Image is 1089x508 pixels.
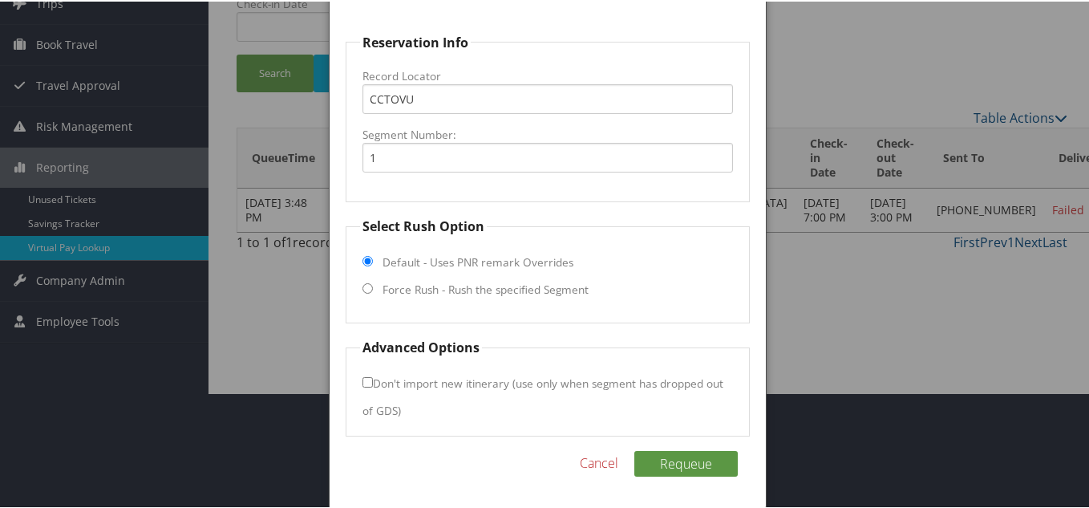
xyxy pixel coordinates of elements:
[383,253,573,269] label: Default - Uses PNR remark Overrides
[383,280,589,296] label: Force Rush - Rush the specified Segment
[362,376,373,386] input: Don't import new itinerary (use only when segment has dropped out of GDS)
[360,215,487,234] legend: Select Rush Option
[360,31,471,51] legend: Reservation Info
[362,125,733,141] label: Segment Number:
[362,367,723,424] label: Don't import new itinerary (use only when segment has dropped out of GDS)
[360,336,482,356] legend: Advanced Options
[362,67,733,83] label: Record Locator
[580,452,618,471] a: Cancel
[634,449,738,475] button: Requeue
